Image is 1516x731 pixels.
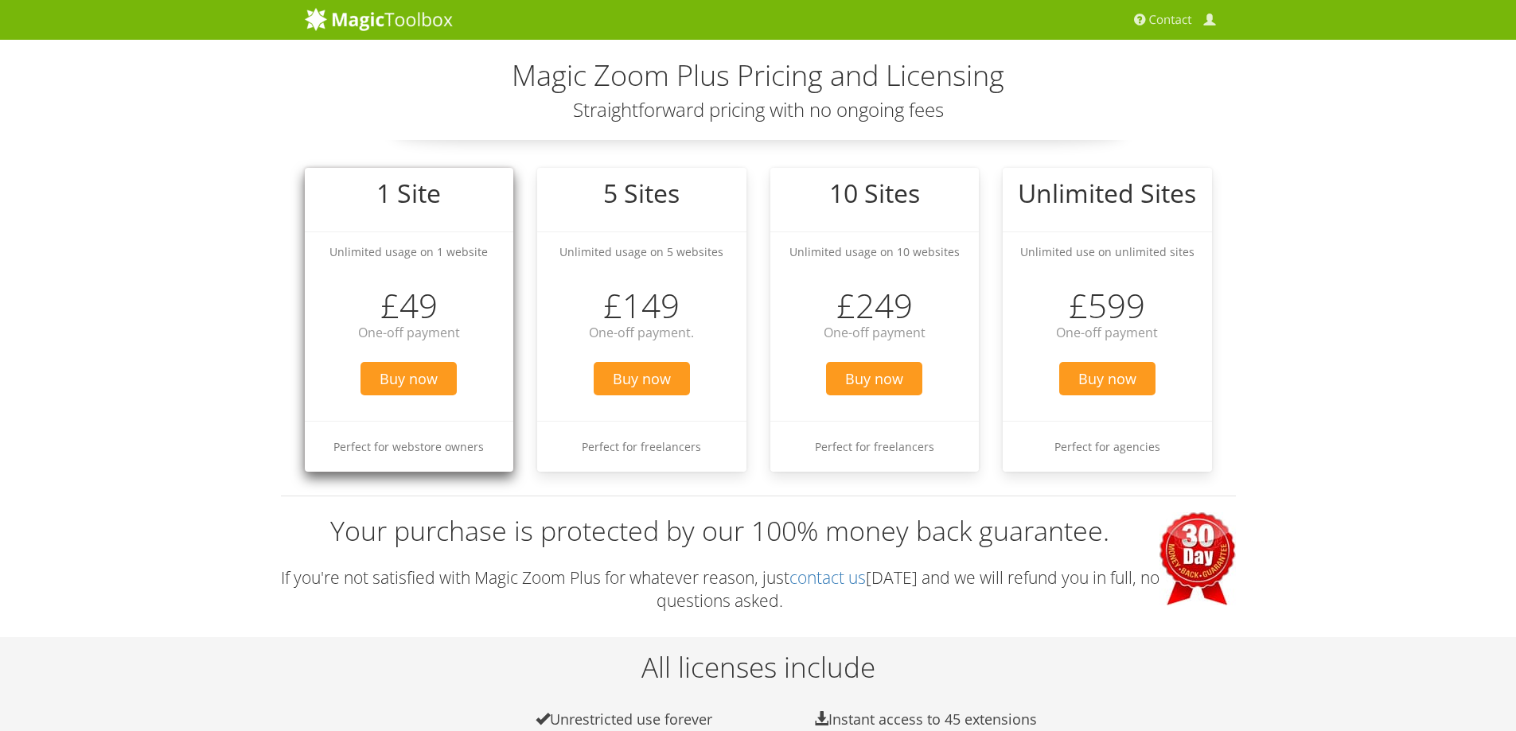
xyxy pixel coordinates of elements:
[1003,287,1212,324] h3: £599
[1159,512,1236,605] img: 30 days money-back guarantee
[500,710,778,729] li: Unrestricted use forever
[305,99,1212,120] h3: Straightforward pricing with no ongoing fees
[826,362,922,395] span: Buy now
[603,176,680,210] big: 5 Sites
[1003,231,1212,271] li: Unlimited use on unlimited sites
[376,176,441,210] big: 1 Site
[829,176,920,210] big: 10 Sites
[281,566,1236,613] p: If you're not satisfied with Magic Zoom Plus for whatever reason, just [DATE] and we will refund ...
[537,287,746,324] h3: £149
[1018,176,1196,210] big: Unlimited Sites
[305,421,514,472] li: Perfect for webstore owners
[305,60,1212,91] h2: Magic Zoom Plus Pricing and Licensing
[1059,362,1156,395] span: Buy now
[281,652,1236,683] h2: All licenses include
[778,710,1057,729] li: Instant access to 45 extensions
[824,324,926,341] span: One-off payment
[305,231,514,271] li: Unlimited usage on 1 website
[770,231,980,271] li: Unlimited usage on 10 websites
[589,324,694,341] span: One-off payment.
[770,421,980,472] li: Perfect for freelancers
[358,324,460,341] span: One-off payment
[770,287,980,324] h3: £249
[594,362,690,395] span: Buy now
[305,7,453,31] img: MagicToolbox.com - Image tools for your website
[537,421,746,472] li: Perfect for freelancers
[1003,421,1212,472] li: Perfect for agencies
[789,566,866,589] a: contact us
[305,287,514,324] h3: £49
[1149,12,1192,28] span: Contact
[537,231,746,271] li: Unlimited usage on 5 websites
[1056,324,1158,341] span: One-off payment
[281,512,1236,550] h3: Your purchase is protected by our 100% money back guarantee.
[360,362,457,395] span: Buy now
